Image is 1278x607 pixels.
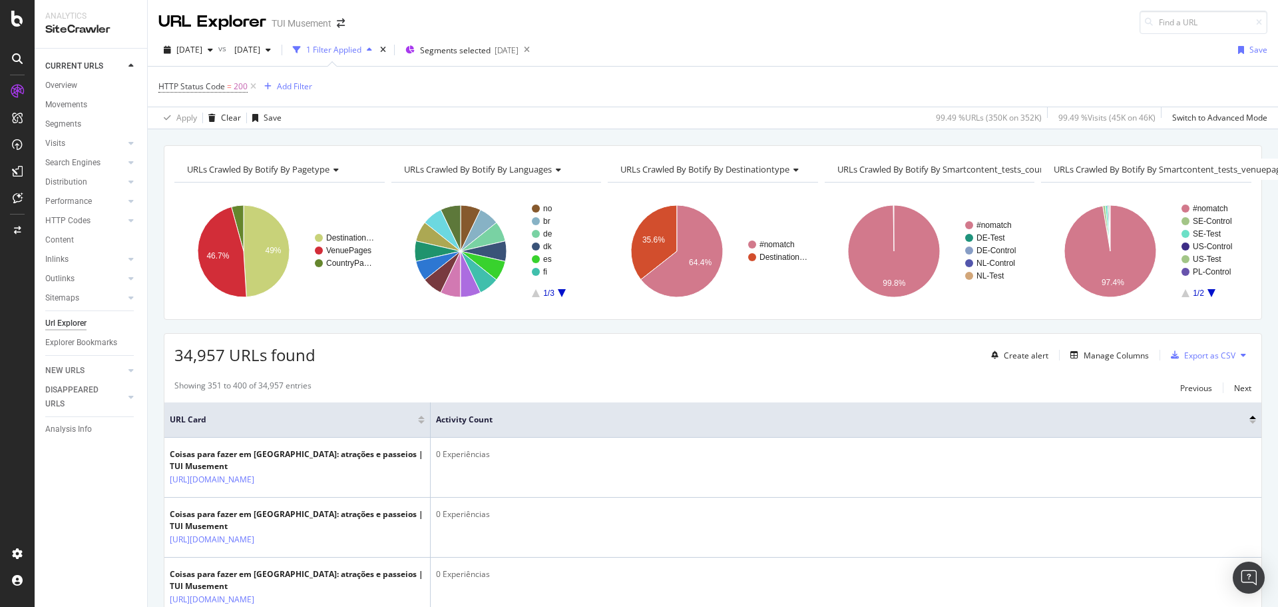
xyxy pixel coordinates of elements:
div: Next [1234,382,1251,394]
div: Outlinks [45,272,75,286]
text: 1/3 [543,289,554,298]
button: Previous [1180,380,1212,396]
div: Previous [1180,382,1212,394]
a: DISAPPEARED URLS [45,383,124,411]
a: Search Engines [45,156,124,170]
button: Apply [158,107,197,129]
div: SiteCrawler [45,22,136,37]
a: Analysis Info [45,422,138,436]
span: URLs Crawled By Botify By smartcontent_tests_countrypages [837,163,1080,175]
text: US-Test [1193,255,1221,264]
span: 2025 Sep. 26th [176,44,202,55]
span: URLs Crawled By Botify By languages [404,163,552,175]
div: TUI Musement [272,17,331,30]
div: 99.49 % Visits ( 45K on 46K ) [1058,112,1156,123]
div: Movements [45,98,87,112]
a: Content [45,233,138,247]
a: CURRENT URLS [45,59,124,73]
button: Switch to Advanced Mode [1167,107,1267,129]
button: Manage Columns [1065,347,1149,363]
text: VenuePages [326,246,371,255]
div: Url Explorer [45,316,87,330]
svg: A chart. [174,193,385,309]
text: de [543,229,552,239]
input: Find a URL [1140,11,1267,34]
button: Clear [203,107,241,129]
text: fi [543,267,547,277]
a: Visits [45,137,124,151]
div: Create alert [1004,350,1048,361]
text: DE-Control [976,246,1016,255]
div: Analysis Info [45,422,92,436]
svg: A chart. [825,193,1035,309]
div: Add Filter [277,81,312,92]
div: arrow-right-arrow-left [337,19,345,28]
text: dk [543,242,552,251]
div: A chart. [608,193,818,309]
div: Manage Columns [1084,350,1149,361]
text: 1/2 [1193,289,1205,298]
a: Inlinks [45,253,124,267]
span: vs [218,43,229,54]
span: URL Card [170,414,415,426]
h4: URLs Crawled By Botify By destinationtype [618,159,809,180]
div: Clear [221,112,241,123]
h4: URLs Crawled By Botify By languages [401,159,590,180]
a: Overview [45,79,138,93]
text: 46.7% [206,251,229,261]
text: #nomatch [976,221,1012,230]
text: CountryPa… [326,259,372,268]
button: [DATE] [229,39,276,61]
div: Showing 351 to 400 of 34,957 entries [174,380,312,396]
button: Create alert [986,344,1048,366]
text: US-Control [1193,242,1232,251]
span: Activity Count [436,414,1229,426]
span: 34,957 URLs found [174,344,316,366]
div: Inlinks [45,253,69,267]
div: Coisas para fazer em [GEOGRAPHIC_DATA]: atrações e passeios | TUI Musement [170,448,425,472]
text: PL-Control [1193,267,1231,277]
text: NL-Test [976,271,1004,281]
div: 1 Filter Applied [306,44,361,55]
div: Switch to Advanced Mode [1172,112,1267,123]
div: 0 Experiências [436,568,1256,580]
div: Segments [45,117,81,131]
text: no [543,204,552,213]
div: Search Engines [45,156,101,170]
button: 1 Filter Applied [288,39,377,61]
text: 99.8% [883,279,905,288]
text: 97.4% [1102,278,1124,287]
a: [URL][DOMAIN_NAME] [170,473,254,486]
a: HTTP Codes [45,214,124,228]
a: [URL][DOMAIN_NAME] [170,533,254,546]
button: Add Filter [259,79,312,95]
div: Overview [45,79,77,93]
div: URL Explorer [158,11,266,33]
a: Segments [45,117,138,131]
a: [URL][DOMAIN_NAME] [170,593,254,606]
a: Explorer Bookmarks [45,336,138,350]
div: Analytics [45,11,136,22]
a: Outlinks [45,272,124,286]
div: Export as CSV [1184,350,1235,361]
a: Movements [45,98,138,112]
div: 99.49 % URLs ( 350K on 352K ) [936,112,1042,123]
text: br [543,217,550,226]
span: = [227,81,232,92]
span: 200 [234,77,248,96]
svg: A chart. [1041,193,1251,309]
a: NEW URLS [45,364,124,378]
div: Sitemaps [45,291,79,305]
div: Coisas para fazer em [GEOGRAPHIC_DATA]: atrações e passeios | TUI Musement [170,508,425,532]
div: Open Intercom Messenger [1233,562,1265,594]
span: URLs Crawled By Botify By destinationtype [620,163,789,175]
div: Distribution [45,175,87,189]
svg: A chart. [391,193,602,309]
div: Content [45,233,74,247]
span: HTTP Status Code [158,81,225,92]
div: Save [1249,44,1267,55]
text: DE-Test [976,233,1005,243]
